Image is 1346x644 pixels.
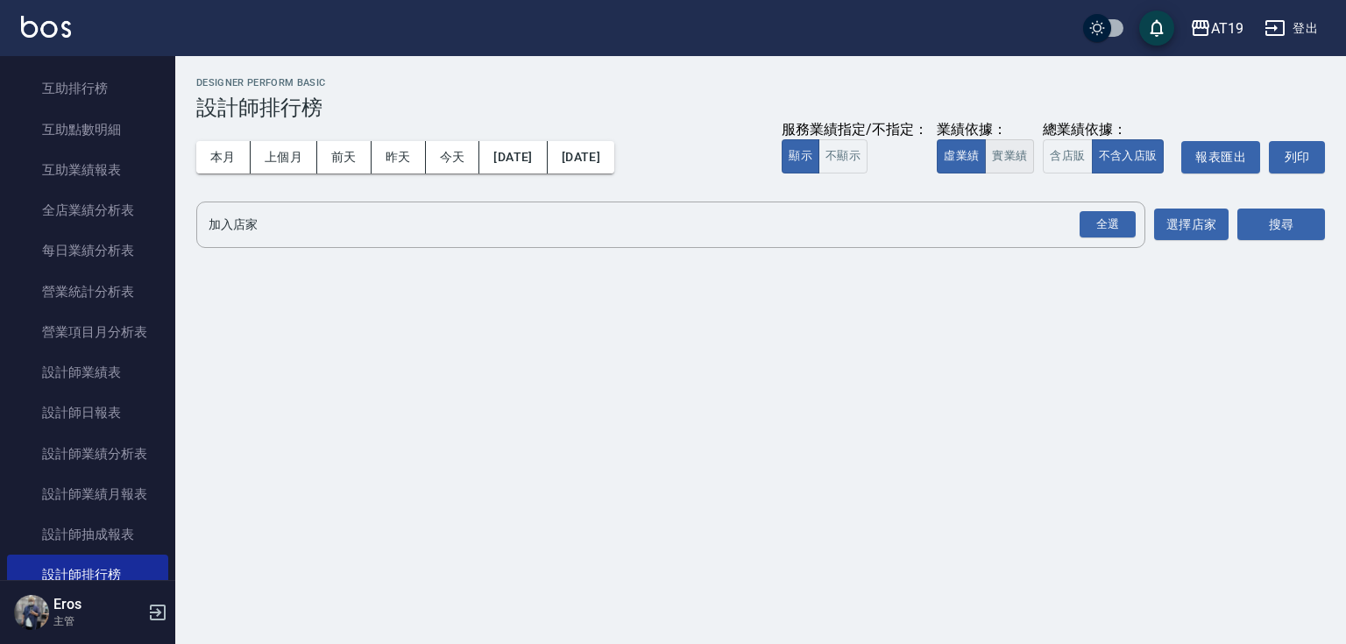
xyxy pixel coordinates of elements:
[196,77,1325,88] h2: Designer Perform Basic
[7,190,168,230] a: 全店業績分析表
[7,393,168,433] a: 設計師日報表
[7,68,168,109] a: 互助排行榜
[7,110,168,150] a: 互助點數明細
[7,434,168,474] a: 設計師業績分析表
[1139,11,1174,46] button: save
[1092,139,1165,173] button: 不含入店販
[1076,208,1139,242] button: Open
[7,474,168,514] a: 設計師業績月報表
[782,121,928,139] div: 服務業績指定/不指定：
[1043,139,1092,173] button: 含店販
[7,272,168,312] a: 營業統計分析表
[7,150,168,190] a: 互助業績報表
[14,595,49,630] img: Person
[7,230,168,271] a: 每日業績分析表
[548,141,614,173] button: [DATE]
[317,141,372,173] button: 前天
[782,139,819,173] button: 顯示
[7,312,168,352] a: 營業項目月分析表
[204,209,1111,240] input: 店家名稱
[1257,12,1325,45] button: 登出
[372,141,426,173] button: 昨天
[1154,209,1229,241] button: 選擇店家
[1211,18,1243,39] div: AT19
[21,16,71,38] img: Logo
[818,139,868,173] button: 不顯示
[1183,11,1250,46] button: AT19
[1080,211,1136,238] div: 全選
[53,613,143,629] p: 主管
[53,596,143,613] h5: Eros
[426,141,480,173] button: 今天
[7,352,168,393] a: 設計師業績表
[251,141,317,173] button: 上個月
[937,121,1034,139] div: 業績依據：
[1237,209,1325,241] button: 搜尋
[1181,141,1260,173] button: 報表匯出
[196,96,1325,120] h3: 設計師排行榜
[7,514,168,555] a: 設計師抽成報表
[1269,141,1325,173] button: 列印
[1043,121,1172,139] div: 總業績依據：
[937,139,986,173] button: 虛業績
[985,139,1034,173] button: 實業績
[7,555,168,595] a: 設計師排行榜
[479,141,547,173] button: [DATE]
[196,141,251,173] button: 本月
